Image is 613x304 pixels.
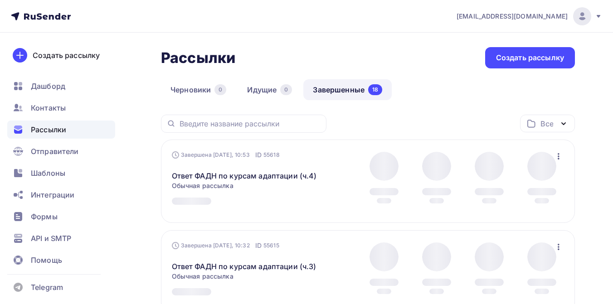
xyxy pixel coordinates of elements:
span: API и SMTP [31,233,71,244]
span: [EMAIL_ADDRESS][DOMAIN_NAME] [457,12,568,21]
span: Рассылки [31,124,66,135]
span: Дашборд [31,81,65,92]
input: Введите название рассылки [180,119,321,129]
a: Идущие0 [238,79,302,100]
span: Формы [31,211,58,222]
a: Шаблоны [7,164,115,182]
div: 0 [214,84,226,95]
div: 0 [280,84,292,95]
button: Все [520,115,575,132]
div: Все [540,118,553,129]
h2: Рассылки [161,49,235,67]
div: 18 [368,84,382,95]
span: Telegram [31,282,63,293]
a: Черновики0 [161,79,236,100]
span: Интеграции [31,189,74,200]
span: 55618 [263,150,280,159]
span: Обычная рассылка [172,272,234,281]
div: Завершена [DATE], 10:32 [172,241,279,250]
a: Отправители [7,142,115,160]
span: Помощь [31,255,62,265]
a: [EMAIL_ADDRESS][DOMAIN_NAME] [457,7,602,25]
div: Создать рассылку [496,53,564,63]
a: Завершенные18 [303,79,392,100]
div: Создать рассылку [33,50,100,61]
span: Обычная рассылка [172,181,234,190]
span: Шаблоны [31,168,65,179]
span: Контакты [31,102,66,113]
a: Формы [7,207,115,226]
a: Рассылки [7,121,115,139]
a: Контакты [7,99,115,117]
a: Дашборд [7,77,115,95]
a: Ответ ФАДН по курсам адаптации (ч.4) [172,170,317,181]
span: ID [255,150,262,159]
div: Завершена [DATE], 10:53 [172,150,280,159]
span: 55615 [263,241,279,250]
span: ID [255,241,262,250]
span: Отправители [31,146,79,157]
a: Ответ ФАДН по курсам адаптации (ч.3) [172,261,316,272]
